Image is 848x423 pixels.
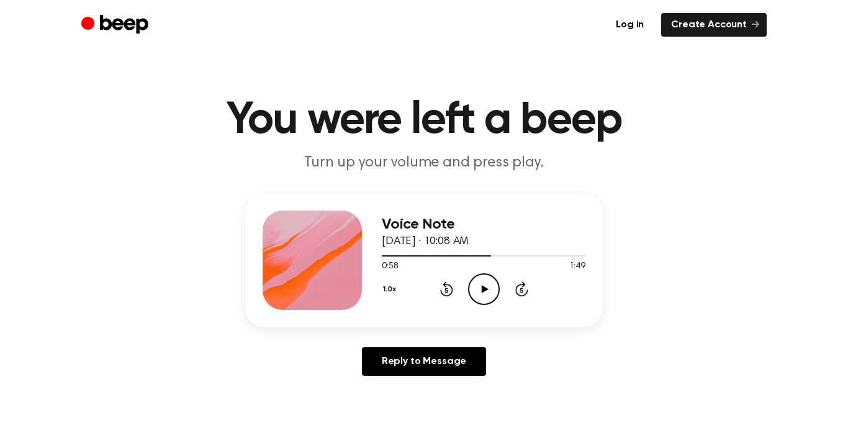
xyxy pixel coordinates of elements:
a: Beep [81,13,151,37]
a: Reply to Message [362,347,486,376]
h1: You were left a beep [106,98,742,143]
p: Turn up your volume and press play. [186,153,662,173]
h3: Voice Note [382,216,585,233]
a: Create Account [661,13,767,37]
span: 0:58 [382,260,398,273]
button: 1.0x [382,279,401,300]
a: Log in [606,13,654,37]
span: 1:49 [569,260,585,273]
span: [DATE] · 10:08 AM [382,236,469,247]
